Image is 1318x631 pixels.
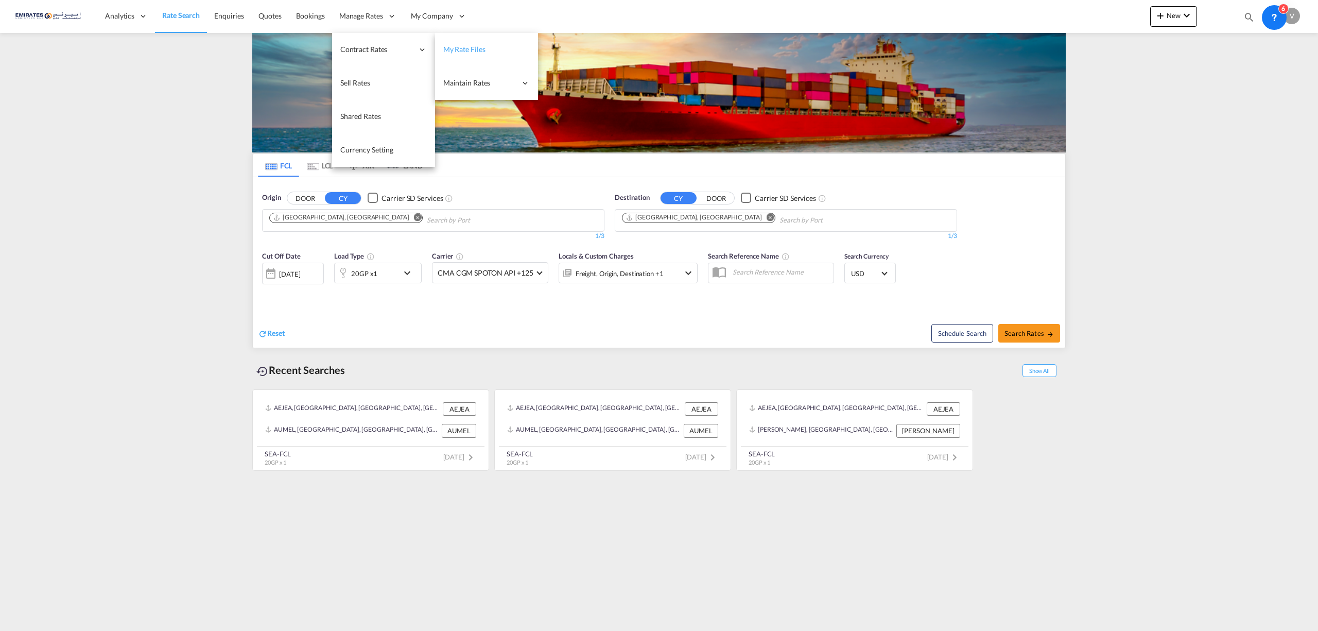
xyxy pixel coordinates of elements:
a: Sell Rates [332,66,435,100]
button: Remove [759,213,775,224]
div: AEJEA [685,402,718,416]
span: Carrier [432,252,464,260]
span: Analytics [105,11,134,21]
div: AUMEL, Melbourne, Australia, Oceania, Oceania [507,424,681,437]
recent-search-card: AEJEA, [GEOGRAPHIC_DATA], [GEOGRAPHIC_DATA], [GEOGRAPHIC_DATA], [GEOGRAPHIC_DATA] AEJEAAUMEL, [GE... [252,389,489,471]
md-icon: icon-information-outline [367,252,375,261]
md-icon: icon-chevron-right [464,451,477,464]
button: CY [325,192,361,204]
span: New [1154,11,1193,20]
span: [DATE] [685,453,719,461]
div: Press delete to remove this chip. [626,213,764,222]
input: Chips input. [779,212,877,229]
span: 20GP x 1 [507,459,528,466]
span: Rate Search [162,11,200,20]
a: Shared Rates [332,100,435,133]
md-icon: The selected Trucker/Carrierwill be displayed in the rate results If the rates are from another f... [456,252,464,261]
span: Bookings [296,11,325,20]
md-icon: icon-airplane [348,160,360,167]
span: Manage Rates [339,11,383,21]
span: Quotes [258,11,281,20]
div: icon-magnify [1243,11,1255,27]
div: 1/3 [615,232,957,241]
span: USD [851,269,880,278]
span: My Rate Files [443,45,485,54]
span: 20GP x 1 [265,459,286,466]
button: DOOR [698,192,734,204]
button: Remove [407,213,422,224]
md-icon: icon-chevron-down [401,267,419,279]
md-icon: icon-refresh [258,329,267,338]
md-icon: icon-plus 400-fg [1154,9,1167,22]
button: Search Ratesicon-arrow-right [998,324,1060,343]
md-checkbox: Checkbox No Ink [368,193,443,203]
span: Contract Rates [340,44,413,55]
md-icon: Unchecked: Search for CY (Container Yard) services for all selected carriers.Checked : Search for... [818,194,826,202]
md-icon: Unchecked: Search for CY (Container Yard) services for all selected carriers.Checked : Search for... [445,194,453,202]
div: AEJEA [443,402,476,416]
div: AOLAD, Luanda, Angola, Central Africa, Africa [749,424,894,437]
md-datepicker: Select [262,283,270,297]
span: [DATE] [927,453,961,461]
a: Currency Setting [332,133,435,167]
span: My Company [411,11,453,21]
div: SEA-FCL [507,449,533,458]
span: 20GP x 1 [749,459,770,466]
div: 1/3 [262,232,604,241]
md-chips-wrap: Chips container. Use arrow keys to select chips. [268,210,529,229]
md-icon: icon-magnify [1243,11,1255,23]
div: Freight Origin Destination Factory Stuffingicon-chevron-down [559,263,698,283]
span: Search Currency [844,252,889,260]
md-select: Select Currency: $ USDUnited States Dollar [850,266,890,281]
div: AUMEL [684,424,718,437]
span: Help [1261,7,1278,25]
span: Search Rates [1004,329,1054,337]
div: Recent Searches [252,359,349,382]
button: icon-plus 400-fgNewicon-chevron-down [1150,6,1197,27]
div: Maintain Rates [435,66,538,100]
div: 20GP x1 [351,266,377,281]
span: Currency Setting [340,145,393,154]
img: LCL+%26+FCL+BACKGROUND.png [252,33,1066,152]
div: Carrier SD Services [755,193,816,203]
md-tab-item: FCL [258,154,299,177]
span: [DATE] [443,453,477,461]
span: Cut Off Date [262,252,301,260]
md-chips-wrap: Chips container. Use arrow keys to select chips. [620,210,881,229]
input: Chips input. [427,212,525,229]
span: Sell Rates [340,78,370,87]
div: Contract Rates [332,33,435,66]
md-icon: icon-chevron-down [1181,9,1193,22]
md-icon: icon-chevron-right [706,451,719,464]
span: Load Type [334,252,375,260]
md-icon: icon-backup-restore [256,365,269,378]
div: 20GP x1icon-chevron-down [334,263,422,283]
div: Press delete to remove this chip. [273,213,411,222]
span: Show All [1022,364,1056,377]
a: My Rate Files [435,33,538,66]
button: DOOR [287,192,323,204]
md-icon: icon-arrow-right [1047,331,1054,338]
md-icon: icon-chevron-right [948,451,961,464]
div: AUMEL [442,424,476,437]
img: c67187802a5a11ec94275b5db69a26e6.png [15,5,85,28]
div: AEJEA, Jebel Ali, United Arab Emirates, Middle East, Middle East [507,402,682,416]
span: Enquiries [214,11,244,20]
md-icon: Your search will be saved by the below given name [782,252,790,261]
span: Origin [262,193,281,203]
div: Freight Origin Destination Factory Stuffing [576,266,664,281]
div: [DATE] [262,263,324,284]
recent-search-card: AEJEA, [GEOGRAPHIC_DATA], [GEOGRAPHIC_DATA], [GEOGRAPHIC_DATA], [GEOGRAPHIC_DATA] AEJEA[PERSON_NA... [736,389,973,471]
md-pagination-wrapper: Use the left and right arrow keys to navigate between tabs [258,154,423,177]
recent-search-card: AEJEA, [GEOGRAPHIC_DATA], [GEOGRAPHIC_DATA], [GEOGRAPHIC_DATA], [GEOGRAPHIC_DATA] AEJEAAUMEL, [GE... [494,389,731,471]
div: V [1284,8,1300,24]
span: Destination [615,193,650,203]
div: Jebel Ali, AEJEA [273,213,409,222]
div: AEJEA, Jebel Ali, United Arab Emirates, Middle East, Middle East [749,402,924,416]
div: icon-refreshReset [258,328,285,339]
input: Search Reference Name [727,264,834,280]
md-icon: icon-chevron-down [682,267,695,279]
span: CMA CGM SPOTON API +125 [438,268,533,278]
button: CY [661,192,697,204]
div: OriginDOOR CY Checkbox No InkUnchecked: Search for CY (Container Yard) services for all selected ... [253,177,1065,348]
